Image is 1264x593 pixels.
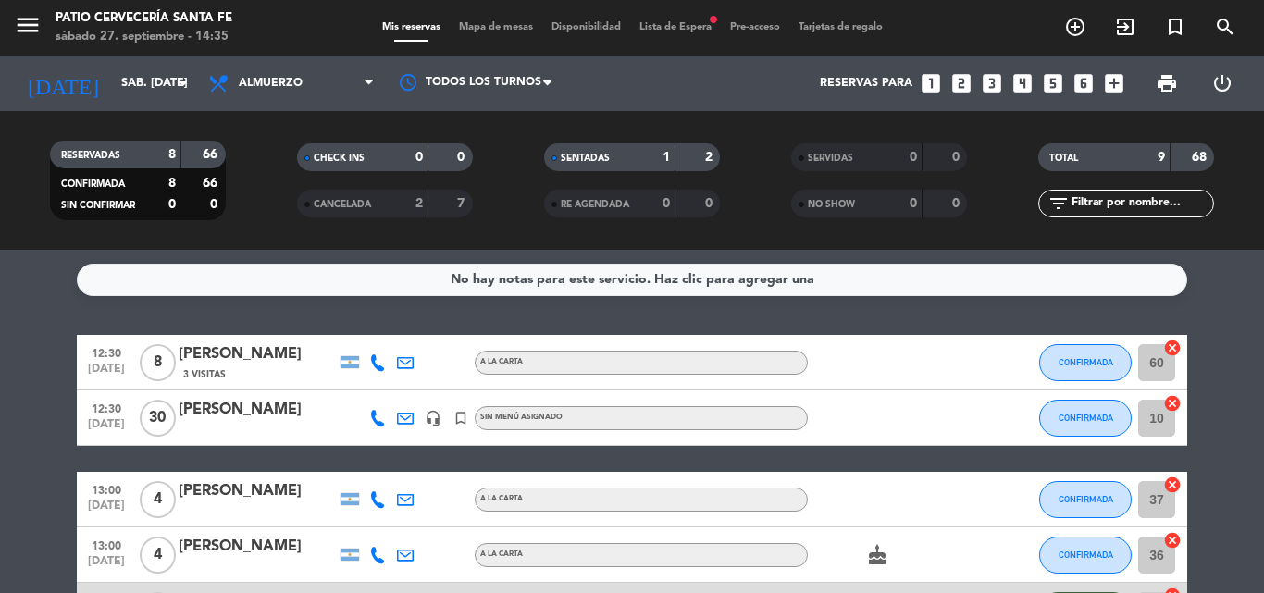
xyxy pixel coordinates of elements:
[949,71,973,95] i: looks_two
[663,197,670,210] strong: 0
[168,148,176,161] strong: 8
[480,550,523,558] span: A LA CARTA
[705,151,716,164] strong: 2
[314,154,365,163] span: CHECK INS
[56,28,232,46] div: sábado 27. septiembre - 14:35
[808,200,855,209] span: NO SHOW
[808,154,853,163] span: SERVIDAS
[1039,344,1132,381] button: CONFIRMADA
[1114,16,1136,38] i: exit_to_app
[866,544,888,566] i: cake
[952,151,963,164] strong: 0
[708,14,719,25] span: fiber_manual_record
[910,197,917,210] strong: 0
[179,342,336,366] div: [PERSON_NAME]
[663,151,670,164] strong: 1
[1047,192,1070,215] i: filter_list
[61,201,135,210] span: SIN CONFIRMAR
[168,177,176,190] strong: 8
[1163,394,1182,413] i: cancel
[910,151,917,164] strong: 0
[450,22,542,32] span: Mapa de mesas
[1163,476,1182,494] i: cancel
[172,72,194,94] i: arrow_drop_down
[1072,71,1096,95] i: looks_6
[140,344,176,381] span: 8
[1059,550,1113,560] span: CONFIRMADA
[721,22,789,32] span: Pre-acceso
[179,535,336,559] div: [PERSON_NAME]
[314,200,371,209] span: CANCELADA
[1041,71,1065,95] i: looks_5
[1010,71,1035,95] i: looks_4
[919,71,943,95] i: looks_one
[1059,494,1113,504] span: CONFIRMADA
[203,177,221,190] strong: 66
[56,9,232,28] div: Patio Cervecería Santa Fe
[789,22,892,32] span: Tarjetas de regalo
[457,151,468,164] strong: 0
[452,410,469,426] i: turned_in_not
[83,363,130,384] span: [DATE]
[561,200,629,209] span: RE AGENDADA
[83,500,130,521] span: [DATE]
[83,341,130,363] span: 12:30
[1192,151,1210,164] strong: 68
[140,537,176,574] span: 4
[83,534,130,555] span: 13:00
[952,197,963,210] strong: 0
[1039,400,1132,437] button: CONFIRMADA
[980,71,1004,95] i: looks_3
[1164,16,1186,38] i: turned_in_not
[1064,16,1086,38] i: add_circle_outline
[83,555,130,576] span: [DATE]
[14,63,112,104] i: [DATE]
[14,11,42,45] button: menu
[480,358,523,365] span: A LA CARTA
[179,479,336,503] div: [PERSON_NAME]
[14,11,42,39] i: menu
[561,154,610,163] span: SENTADAS
[1163,531,1182,550] i: cancel
[415,197,423,210] strong: 2
[415,151,423,164] strong: 0
[1214,16,1236,38] i: search
[425,410,441,426] i: headset_mic
[210,198,221,211] strong: 0
[1156,72,1178,94] span: print
[61,151,120,160] span: RESERVADAS
[83,478,130,500] span: 13:00
[61,179,125,189] span: CONFIRMADA
[630,22,721,32] span: Lista de Espera
[83,397,130,418] span: 12:30
[1070,193,1213,214] input: Filtrar por nombre...
[1195,56,1250,111] div: LOG OUT
[83,418,130,439] span: [DATE]
[1049,154,1078,163] span: TOTAL
[820,77,912,90] span: Reservas para
[140,481,176,518] span: 4
[1211,72,1233,94] i: power_settings_new
[373,22,450,32] span: Mis reservas
[168,198,176,211] strong: 0
[480,414,563,421] span: Sin menú asignado
[1039,537,1132,574] button: CONFIRMADA
[480,495,523,502] span: A LA CARTA
[1158,151,1165,164] strong: 9
[705,197,716,210] strong: 0
[1102,71,1126,95] i: add_box
[239,77,303,90] span: Almuerzo
[1059,357,1113,367] span: CONFIRMADA
[451,269,814,290] div: No hay notas para este servicio. Haz clic para agregar una
[1039,481,1132,518] button: CONFIRMADA
[1059,413,1113,423] span: CONFIRMADA
[203,148,221,161] strong: 66
[183,367,226,382] span: 3 Visitas
[140,400,176,437] span: 30
[1163,339,1182,357] i: cancel
[179,398,336,422] div: [PERSON_NAME]
[542,22,630,32] span: Disponibilidad
[457,197,468,210] strong: 7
